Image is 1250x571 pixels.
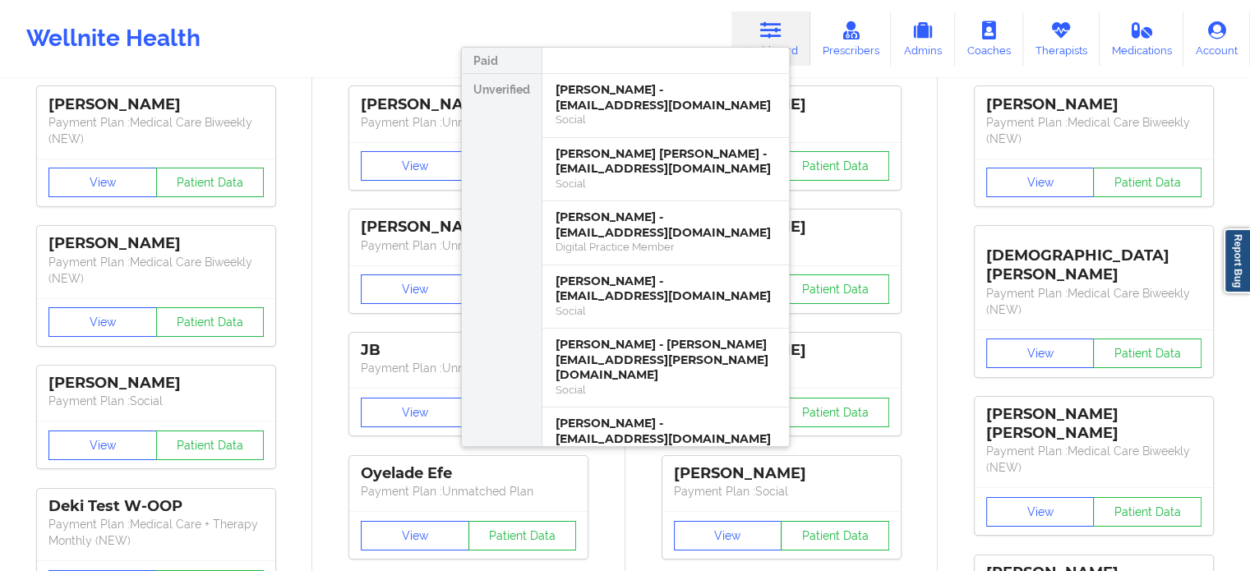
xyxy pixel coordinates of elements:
[48,114,264,147] p: Payment Plan : Medical Care Biweekly (NEW)
[955,12,1023,66] a: Coaches
[556,177,776,191] div: Social
[361,114,576,131] p: Payment Plan : Unmatched Plan
[986,95,1202,114] div: [PERSON_NAME]
[556,416,776,446] div: [PERSON_NAME] - [EMAIL_ADDRESS][DOMAIN_NAME]
[556,337,776,383] div: [PERSON_NAME] - [PERSON_NAME][EMAIL_ADDRESS][PERSON_NAME][DOMAIN_NAME]
[1093,497,1202,527] button: Patient Data
[986,285,1202,318] p: Payment Plan : Medical Care Biweekly (NEW)
[1093,338,1202,368] button: Patient Data
[1183,12,1250,66] a: Account
[361,464,576,483] div: Oyelade Efe
[361,483,576,500] p: Payment Plan : Unmatched Plan
[781,398,889,427] button: Patient Data
[674,483,889,500] p: Payment Plan : Social
[556,304,776,318] div: Social
[556,146,776,177] div: [PERSON_NAME] [PERSON_NAME] - [EMAIL_ADDRESS][DOMAIN_NAME]
[1023,12,1100,66] a: Therapists
[156,307,265,337] button: Patient Data
[1224,228,1250,293] a: Report Bug
[781,521,889,550] button: Patient Data
[731,12,810,66] a: Dashboard
[361,398,469,427] button: View
[48,497,264,516] div: Deki Test W-OOP
[1100,12,1184,66] a: Medications
[48,234,264,253] div: [PERSON_NAME]
[986,234,1202,284] div: [DEMOGRAPHIC_DATA][PERSON_NAME]
[986,338,1095,368] button: View
[48,168,157,197] button: View
[556,113,776,127] div: Social
[986,114,1202,147] p: Payment Plan : Medical Care Biweekly (NEW)
[986,443,1202,476] p: Payment Plan : Medical Care Biweekly (NEW)
[556,210,776,240] div: [PERSON_NAME] - [EMAIL_ADDRESS][DOMAIN_NAME]
[986,168,1095,197] button: View
[48,254,264,287] p: Payment Plan : Medical Care Biweekly (NEW)
[781,151,889,181] button: Patient Data
[556,82,776,113] div: [PERSON_NAME] - [EMAIL_ADDRESS][DOMAIN_NAME]
[48,516,264,549] p: Payment Plan : Medical Care + Therapy Monthly (NEW)
[156,431,265,460] button: Patient Data
[48,431,157,460] button: View
[361,341,576,360] div: JB
[986,497,1095,527] button: View
[361,151,469,181] button: View
[361,360,576,376] p: Payment Plan : Unmatched Plan
[361,218,576,237] div: [PERSON_NAME]
[48,95,264,114] div: [PERSON_NAME]
[781,274,889,304] button: Patient Data
[986,405,1202,443] div: [PERSON_NAME] [PERSON_NAME]
[674,521,782,550] button: View
[556,383,776,397] div: Social
[556,274,776,304] div: [PERSON_NAME] - [EMAIL_ADDRESS][DOMAIN_NAME]
[156,168,265,197] button: Patient Data
[462,48,542,74] div: Paid
[674,464,889,483] div: [PERSON_NAME]
[361,95,576,114] div: [PERSON_NAME]
[361,237,576,254] p: Payment Plan : Unmatched Plan
[468,521,577,550] button: Patient Data
[556,240,776,254] div: Digital Practice Member
[361,274,469,304] button: View
[361,521,469,550] button: View
[891,12,955,66] a: Admins
[48,374,264,393] div: [PERSON_NAME]
[48,307,157,337] button: View
[810,12,892,66] a: Prescribers
[1093,168,1202,197] button: Patient Data
[48,393,264,409] p: Payment Plan : Social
